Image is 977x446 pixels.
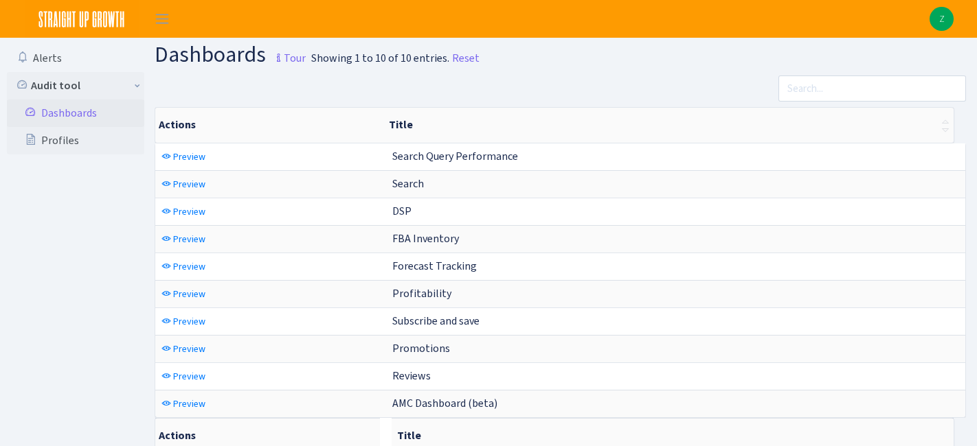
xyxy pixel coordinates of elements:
a: Preview [158,338,209,360]
a: Profiles [7,127,144,154]
a: Dashboards [7,99,144,127]
a: Reset [452,50,480,67]
a: Preview [158,366,209,387]
a: Preview [158,201,209,222]
span: Preview [173,260,205,273]
a: Preview [158,174,209,195]
a: Preview [158,393,209,414]
a: Preview [158,228,209,250]
a: Audit tool [7,72,144,99]
span: Preview [173,150,205,163]
span: Preview [173,178,205,191]
span: Preview [173,342,205,355]
h1: Dashboards [155,43,306,70]
span: Preview [173,315,205,328]
button: Toggle navigation [145,8,179,30]
a: Tour [266,40,306,69]
th: Actions [155,108,383,143]
a: Preview [158,311,209,332]
a: Preview [158,283,209,305]
div: Showing 1 to 10 of 10 entries. [311,50,449,67]
span: Profitability [392,286,451,301]
a: Preview [158,256,209,277]
span: Subscribe and save [392,314,480,328]
input: Search... [778,75,966,102]
span: Reviews [392,368,431,383]
th: Title : activate to sort column ascending [383,108,954,143]
span: Preview [173,397,205,410]
span: DSP [392,204,412,218]
span: AMC Dashboard (beta) [392,396,497,410]
span: Search [392,176,424,191]
a: Preview [158,146,209,167]
small: Tour [270,47,306,70]
a: Alerts [7,45,144,72]
span: Preview [173,233,205,246]
span: FBA Inventory [392,231,459,246]
span: Preview [173,205,205,218]
img: Zach Belous [930,7,954,31]
span: Search Query Performance [392,149,518,163]
span: Preview [173,287,205,301]
span: Forecast Tracking [392,259,477,273]
span: Preview [173,370,205,383]
span: Promotions [392,341,450,355]
a: Z [930,7,954,31]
